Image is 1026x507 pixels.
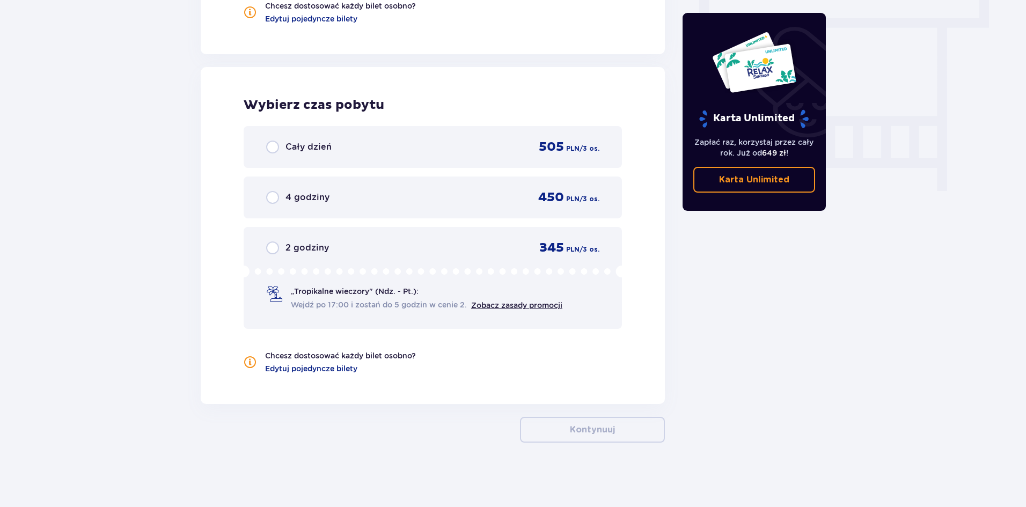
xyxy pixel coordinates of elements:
span: 649 zł [762,149,786,157]
button: Kontynuuj [520,417,665,443]
p: 4 godziny [285,192,329,203]
span: Wejdź po 17:00 i zostań do 5 godzin w cenie 2. [291,299,467,310]
p: Cały dzień [285,141,332,153]
p: Karta Unlimited [719,174,789,186]
p: 2 godziny [285,242,329,254]
p: 345 [539,240,564,256]
p: „Tropikalne wieczory" (Ndz. - Pt.): [291,286,419,297]
p: / 3 os. [580,194,599,204]
p: Wybierz czas pobytu [244,97,622,113]
p: / 3 os. [580,144,599,153]
a: Edytuj pojedyncze bilety [265,363,357,374]
p: PLN [566,245,580,254]
p: Chcesz dostosować każdy bilet osobno? [265,350,416,361]
p: Zapłać raz, korzystaj przez cały rok. Już od ! [693,137,816,158]
p: / 3 os. [580,245,599,254]
p: Karta Unlimited [698,109,810,128]
p: PLN [566,144,580,153]
a: Karta Unlimited [693,167,816,193]
p: Kontynuuj [570,424,615,436]
p: Chcesz dostosować każdy bilet osobno? [265,1,416,11]
p: PLN [566,194,580,204]
p: 450 [538,189,564,205]
a: Zobacz zasady promocji [471,301,562,310]
p: 505 [539,139,564,155]
a: Edytuj pojedyncze bilety [265,13,357,24]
